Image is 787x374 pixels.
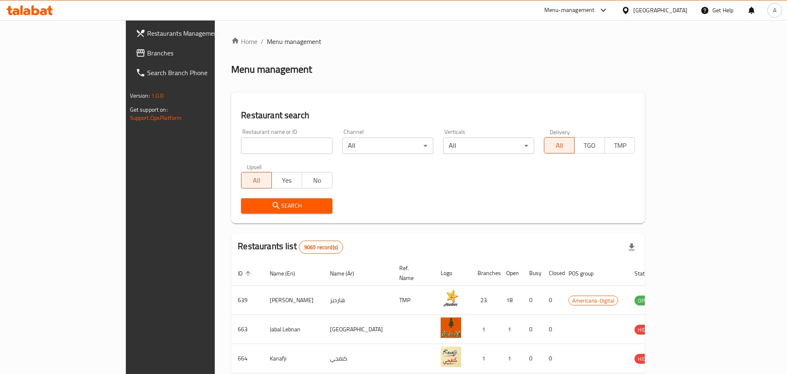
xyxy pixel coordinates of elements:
button: Search [241,198,332,213]
span: Branches [147,48,251,58]
span: Ref. Name [399,263,424,283]
div: Export file [622,237,641,257]
span: All [548,140,571,151]
button: No [302,172,332,188]
div: OPEN [635,296,655,305]
button: TGO [574,137,605,154]
button: All [241,172,272,188]
a: Restaurants Management [129,23,257,43]
button: TMP [605,137,635,154]
td: 1 [471,315,500,344]
td: 0 [523,286,542,315]
td: 0 [523,315,542,344]
h2: Restaurants list [238,240,343,254]
td: 0 [542,344,562,373]
td: كنفجي [323,344,393,373]
span: 1.0.0 [151,90,164,101]
img: Kanafji [441,346,461,367]
span: A [773,6,776,15]
div: HIDDEN [635,325,659,335]
td: Jabal Lebnan [263,315,323,344]
a: Search Branch Phone [129,63,257,83]
th: Branches [471,261,500,286]
td: 0 [542,286,562,315]
span: Get support on: [130,104,168,115]
span: Name (En) [270,268,306,278]
span: OPEN [635,296,655,305]
th: Closed [542,261,562,286]
button: Yes [271,172,302,188]
div: Total records count [299,241,343,254]
div: Menu-management [544,5,595,15]
td: 1 [500,315,523,344]
div: All [342,138,433,154]
td: 1 [471,344,500,373]
td: 0 [542,315,562,344]
td: 0 [523,344,542,373]
th: Logo [434,261,471,286]
span: Status [635,268,661,278]
td: 23 [471,286,500,315]
div: All [443,138,534,154]
button: All [544,137,575,154]
h2: Restaurant search [241,109,635,122]
span: All [245,174,268,186]
h2: Menu management [231,63,312,76]
span: Americana-Digital [569,296,618,305]
img: Jabal Lebnan [441,317,461,338]
span: TGO [578,140,602,151]
a: Branches [129,43,257,63]
td: هارديز [323,286,393,315]
td: [PERSON_NAME] [263,286,323,315]
span: Name (Ar) [330,268,365,278]
td: Kanafji [263,344,323,373]
label: Delivery [550,129,570,135]
img: Hardee's [441,288,461,309]
nav: breadcrumb [231,37,645,46]
td: [GEOGRAPHIC_DATA] [323,315,393,344]
td: 18 [500,286,523,315]
input: Search for restaurant name or ID.. [241,138,332,154]
a: Support.OpsPlatform [130,112,182,123]
th: Open [500,261,523,286]
label: Upsell [247,164,262,170]
span: No [305,174,329,186]
span: Restaurants Management [147,28,251,38]
span: Version: [130,90,150,101]
span: HIDDEN [635,354,659,364]
span: Search [248,201,325,211]
span: 9065 record(s) [299,243,343,251]
span: Menu management [267,37,321,46]
div: [GEOGRAPHIC_DATA] [633,6,687,15]
li: / [261,37,264,46]
span: TMP [608,140,632,151]
span: ID [238,268,253,278]
span: HIDDEN [635,325,659,335]
td: 1 [500,344,523,373]
th: Busy [523,261,542,286]
span: POS group [569,268,604,278]
span: Search Branch Phone [147,68,251,78]
span: Yes [275,174,299,186]
td: TMP [393,286,434,315]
